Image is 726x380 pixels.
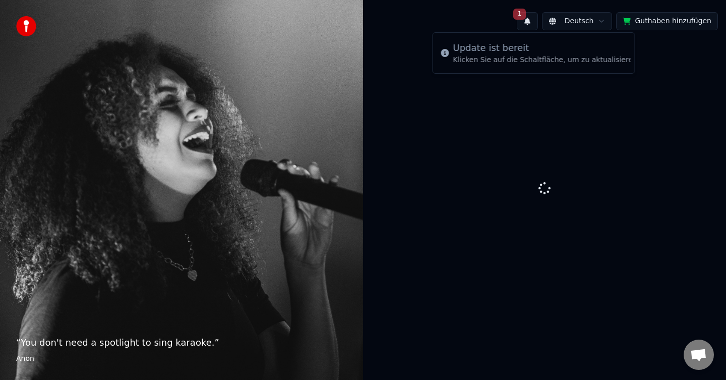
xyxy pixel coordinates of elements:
div: Klicken Sie auf die Schaltfläche, um zu aktualisieren [453,55,637,65]
button: Guthaben hinzufügen [616,12,718,30]
button: 1 [517,12,538,30]
div: Update ist bereit [453,41,637,55]
p: “ You don't need a spotlight to sing karaoke. ” [16,336,347,350]
footer: Anon [16,354,347,364]
span: 1 [513,9,526,20]
a: Chat öffnen [684,340,714,370]
img: youka [16,16,36,36]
